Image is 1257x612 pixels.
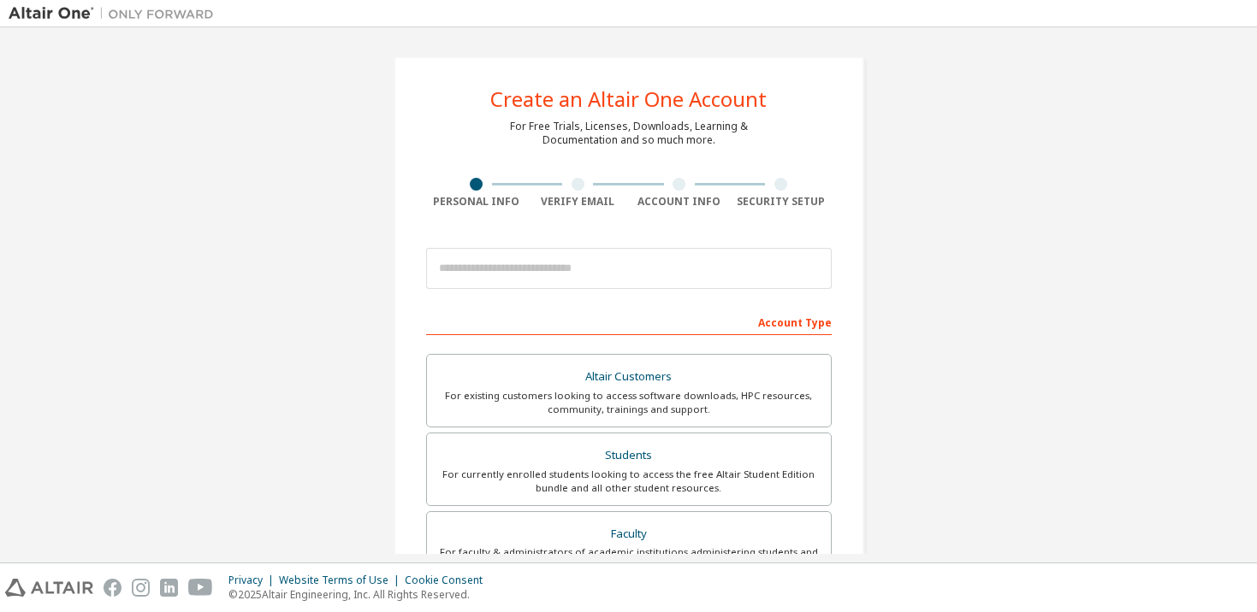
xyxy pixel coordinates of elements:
[437,365,821,389] div: Altair Customers
[426,308,832,335] div: Account Type
[132,579,150,597] img: instagram.svg
[160,579,178,597] img: linkedin.svg
[437,389,821,416] div: For existing customers looking to access software downloads, HPC resources, community, trainings ...
[279,574,405,587] div: Website Terms of Use
[510,120,748,147] div: For Free Trials, Licenses, Downloads, Learning & Documentation and so much more.
[426,195,528,209] div: Personal Info
[437,522,821,546] div: Faculty
[5,579,93,597] img: altair_logo.svg
[730,195,832,209] div: Security Setup
[527,195,629,209] div: Verify Email
[490,89,767,109] div: Create an Altair One Account
[188,579,213,597] img: youtube.svg
[9,5,222,22] img: Altair One
[104,579,122,597] img: facebook.svg
[437,444,821,468] div: Students
[437,468,821,495] div: For currently enrolled students looking to access the free Altair Student Edition bundle and all ...
[437,545,821,573] div: For faculty & administrators of academic institutions administering students and accessing softwa...
[405,574,493,587] div: Cookie Consent
[629,195,731,209] div: Account Info
[228,574,279,587] div: Privacy
[228,587,493,602] p: © 2025 Altair Engineering, Inc. All Rights Reserved.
